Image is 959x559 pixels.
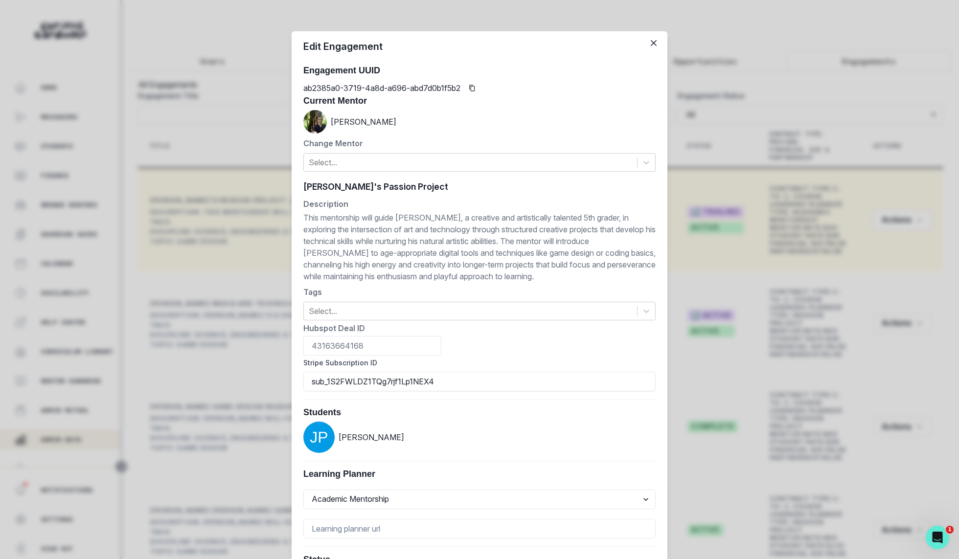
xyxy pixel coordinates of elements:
[303,407,656,418] h3: Students
[303,137,656,149] p: Change Mentor
[339,431,404,443] p: [PERSON_NAME]
[303,66,656,76] h3: Engagement UUID
[303,179,448,194] span: [PERSON_NAME]'s Passion Project
[303,198,650,210] label: Description
[946,526,954,534] span: 1
[926,526,949,549] iframe: Intercom live chat
[303,286,656,298] p: Tags
[303,519,656,538] input: Learning planner url
[303,322,656,334] p: Hubspot Deal ID
[303,82,460,94] p: ab2385a0-3719-4a8d-a696-abd7d0b1f5b2
[464,80,480,96] button: Copied to clipboard
[303,210,656,284] span: This mentorship will guide [PERSON_NAME], a creative and artistically talented 5th grader, in exp...
[303,110,327,134] img: Michael
[292,31,667,62] header: Edit Engagement
[303,96,656,107] h3: Current Mentor
[646,35,662,51] button: Close
[303,469,656,480] h3: Learning Planner
[303,422,335,453] img: svg
[303,358,650,368] label: Stripe Subscription ID
[331,116,396,128] p: [PERSON_NAME]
